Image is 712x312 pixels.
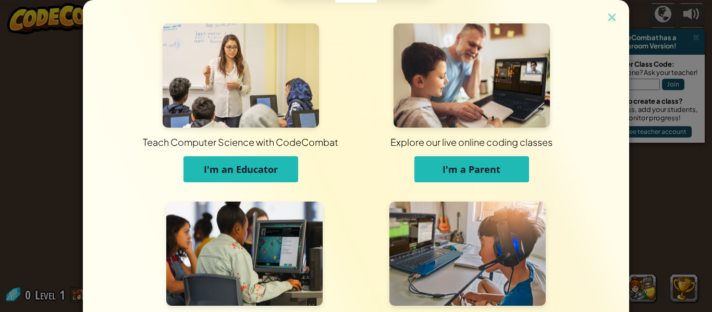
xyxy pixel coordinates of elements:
img: For Students [166,202,323,306]
img: For Individuals [389,202,546,306]
img: For Educators [163,23,319,128]
img: For Parents [394,23,550,128]
button: I'm an Educator [183,156,298,182]
img: close icon [605,10,619,26]
button: I'm a Parent [414,156,529,182]
span: I'm an Educator [204,163,278,176]
span: I'm a Parent [443,163,500,176]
